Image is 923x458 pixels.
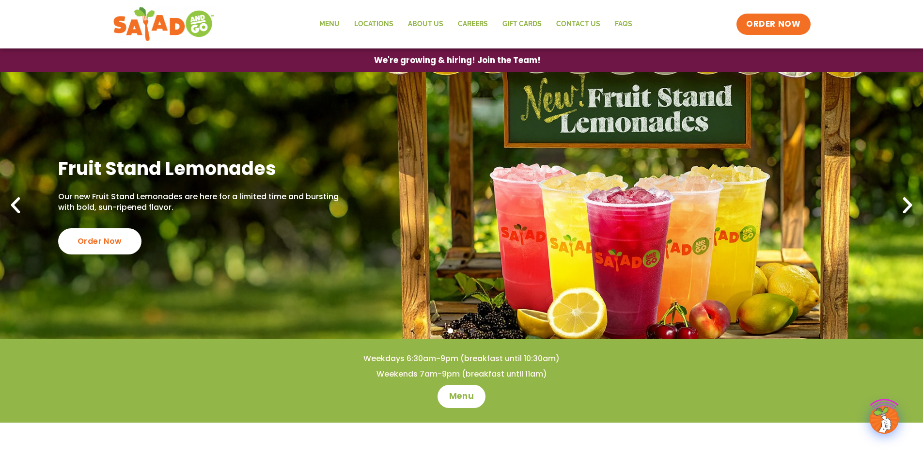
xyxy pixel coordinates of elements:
[312,13,347,35] a: Menu
[608,13,640,35] a: FAQs
[58,191,344,213] p: Our new Fruit Stand Lemonades are here for a limited time and bursting with bold, sun-ripened fla...
[549,13,608,35] a: Contact Us
[19,369,904,379] h4: Weekends 7am-9pm (breakfast until 11am)
[58,157,344,180] h2: Fruit Stand Lemonades
[448,328,453,333] span: Go to slide 1
[312,13,640,35] nav: Menu
[451,13,495,35] a: Careers
[438,385,485,408] a: Menu
[495,13,549,35] a: GIFT CARDS
[401,13,451,35] a: About Us
[58,228,141,254] div: Order Now
[746,18,800,30] span: ORDER NOW
[736,14,810,35] a: ORDER NOW
[470,328,475,333] span: Go to slide 3
[19,353,904,364] h4: Weekdays 6:30am-9pm (breakfast until 10:30am)
[5,195,26,216] div: Previous slide
[374,56,541,64] span: We're growing & hiring! Join the Team!
[347,13,401,35] a: Locations
[113,5,215,44] img: new-SAG-logo-768×292
[897,195,918,216] div: Next slide
[449,391,474,402] span: Menu
[360,49,555,72] a: We're growing & hiring! Join the Team!
[459,328,464,333] span: Go to slide 2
